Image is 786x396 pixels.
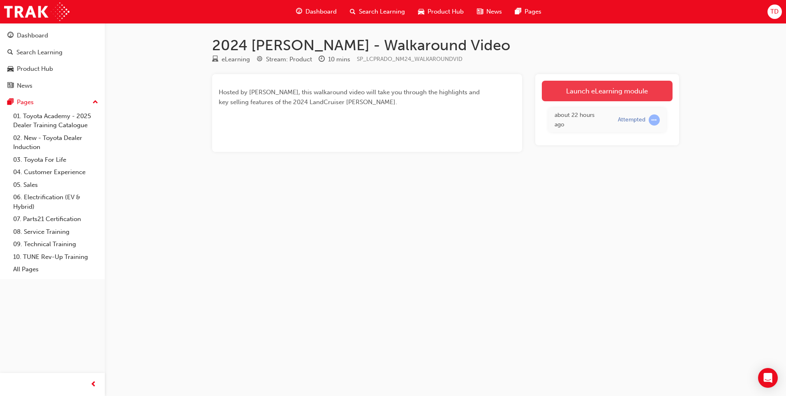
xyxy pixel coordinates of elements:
[296,7,302,17] span: guage-icon
[92,97,98,108] span: up-icon
[10,213,102,226] a: 07. Parts21 Certification
[3,95,102,110] button: Pages
[90,380,97,390] span: prev-icon
[758,368,778,388] div: Open Intercom Messenger
[618,116,645,124] div: Attempted
[266,55,312,64] div: Stream: Product
[7,32,14,40] span: guage-icon
[10,110,102,132] a: 01. Toyota Academy - 2025 Dealer Training Catalogue
[10,226,102,238] a: 08. Service Training
[428,7,464,16] span: Product Hub
[257,54,312,65] div: Stream
[10,191,102,213] a: 06. Electrification (EV & Hybrid)
[328,55,350,64] div: 10 mins
[10,154,102,166] a: 03. Toyota For Life
[319,56,325,63] span: clock-icon
[3,45,102,60] a: Search Learning
[7,82,14,90] span: news-icon
[357,56,462,63] span: Learning resource code
[350,7,356,17] span: search-icon
[411,3,470,20] a: car-iconProduct Hub
[470,3,509,20] a: news-iconNews
[212,36,679,54] h1: 2024 [PERSON_NAME] - Walkaround Video
[7,65,14,73] span: car-icon
[3,26,102,95] button: DashboardSearch LearningProduct HubNews
[212,56,218,63] span: learningResourceType_ELEARNING-icon
[222,55,250,64] div: eLearning
[10,132,102,154] a: 02. New - Toyota Dealer Induction
[212,54,250,65] div: Type
[542,81,673,101] a: Launch eLearning module
[17,31,48,40] div: Dashboard
[10,238,102,251] a: 09. Technical Training
[649,114,660,126] span: learningRecordVerb_ATTEMPT-icon
[343,3,411,20] a: search-iconSearch Learning
[770,7,779,16] span: TD
[257,56,263,63] span: target-icon
[555,111,606,129] div: Wed Sep 17 2025 16:55:29 GMT+1000 (Australian Eastern Standard Time)
[10,263,102,276] a: All Pages
[3,28,102,43] a: Dashboard
[7,49,13,56] span: search-icon
[10,179,102,191] a: 05. Sales
[17,98,34,107] div: Pages
[525,7,541,16] span: Pages
[17,81,32,91] div: News
[509,3,548,20] a: pages-iconPages
[319,54,350,65] div: Duration
[7,99,14,106] span: pages-icon
[305,7,337,16] span: Dashboard
[289,3,343,20] a: guage-iconDashboard
[4,2,69,21] img: Trak
[10,251,102,263] a: 10. TUNE Rev-Up Training
[768,5,782,19] button: TD
[418,7,424,17] span: car-icon
[486,7,502,16] span: News
[16,48,62,57] div: Search Learning
[3,61,102,77] a: Product Hub
[219,89,481,106] span: Hosted by [PERSON_NAME], this walkaround video will take you through the highlights and key selli...
[359,7,405,16] span: Search Learning
[17,64,53,74] div: Product Hub
[477,7,483,17] span: news-icon
[10,166,102,179] a: 04. Customer Experience
[515,7,521,17] span: pages-icon
[3,78,102,93] a: News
